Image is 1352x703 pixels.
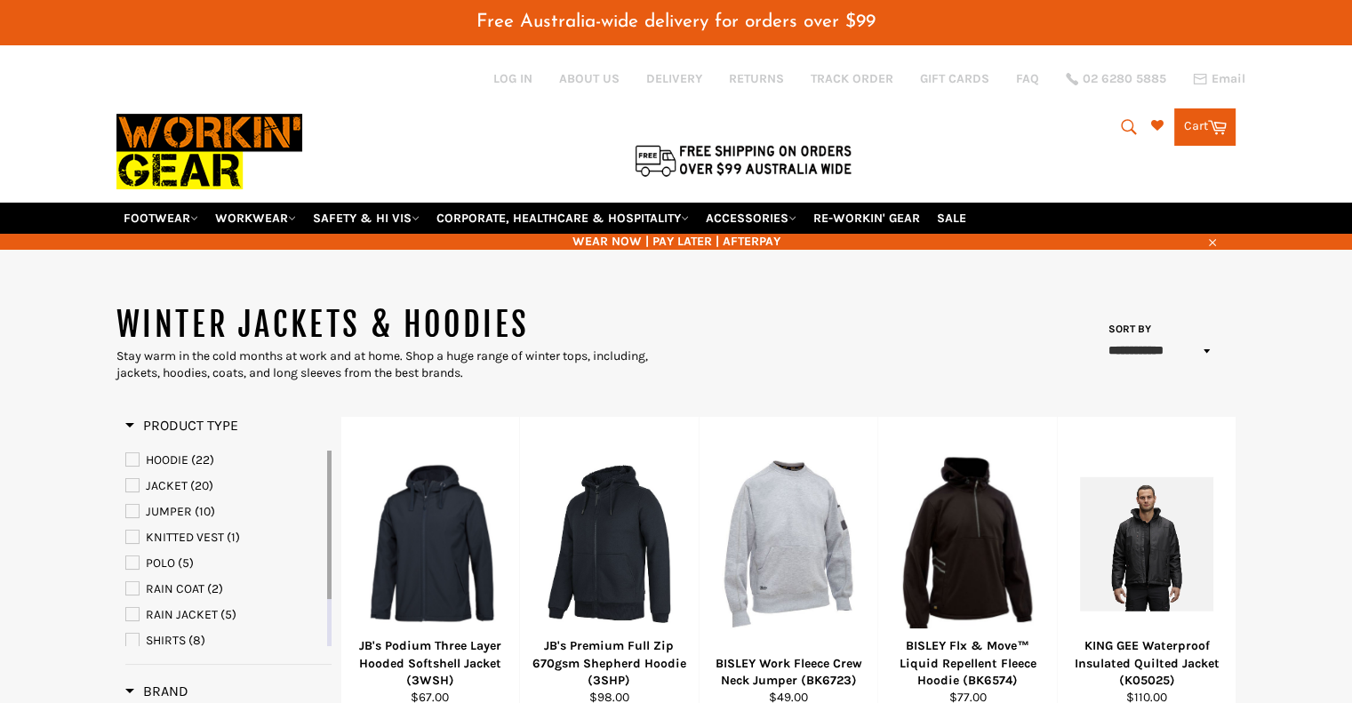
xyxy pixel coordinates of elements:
a: CORPORATE, HEALTHCARE & HOSPITALITY [429,203,696,234]
span: Brand [125,683,188,699]
a: Log in [493,71,532,86]
span: 02 6280 5885 [1083,73,1166,85]
span: (5) [178,555,194,571]
a: JACKET [125,476,324,496]
span: (1) [227,530,240,545]
div: KING GEE Waterproof Insulated Quilted Jacket (K05025) [1068,637,1225,689]
div: JB's Podium Three Layer Hooded Softshell Jacket (3WSH) [352,637,508,689]
h1: WINTER JACKETS & HOODIES [116,303,676,348]
span: (20) [190,478,213,493]
a: Cart [1174,108,1236,146]
a: RETURNS [729,70,784,87]
div: JB's Premium Full Zip 670gsm Shepherd Hoodie (3SHP) [532,637,688,689]
span: Email [1212,73,1245,85]
img: Flat $9.95 shipping Australia wide [632,141,854,179]
span: WEAR NOW | PAY LATER | AFTERPAY [116,233,1236,250]
span: KNITTED VEST [146,530,224,545]
a: SHIRTS [125,631,324,651]
div: BISLEY Flx & Move™ Liquid Repellent Fleece Hoodie (BK6574) [890,637,1046,689]
div: Stay warm in the cold months at work and at home. Shop a huge range of winter tops, including, ja... [116,348,676,382]
a: RAIN COAT [125,579,324,599]
img: Workin Gear leaders in Workwear, Safety Boots, PPE, Uniforms. Australia's No.1 in Workwear [116,101,302,202]
span: Free Australia-wide delivery for orders over $99 [476,12,876,31]
a: GIFT CARDS [920,70,989,87]
a: POLO [125,554,324,573]
span: RAIN JACKET [146,607,218,622]
span: Product Type [125,417,238,434]
a: SALE [930,203,973,234]
span: JUMPER [146,504,192,519]
a: WORKWEAR [208,203,303,234]
span: (2) [207,581,223,596]
a: RE-WORKIN' GEAR [806,203,927,234]
a: DELIVERY [646,70,702,87]
a: RAIN JACKET [125,605,324,625]
span: POLO [146,555,175,571]
a: 02 6280 5885 [1066,73,1166,85]
a: ACCESSORIES [699,203,804,234]
a: FAQ [1016,70,1039,87]
span: JACKET [146,478,188,493]
label: Sort by [1103,322,1152,337]
a: SAFETY & HI VIS [306,203,427,234]
span: (10) [195,504,215,519]
a: ABOUT US [559,70,620,87]
h3: Brand [125,683,188,700]
span: (5) [220,607,236,622]
span: RAIN COAT [146,581,204,596]
div: BISLEY Work Fleece Crew Neck Jumper (BK6723) [710,655,867,690]
a: Email [1193,72,1245,86]
span: HOODIE [146,452,188,467]
span: (8) [188,633,205,648]
a: TRACK ORDER [811,70,893,87]
span: SHIRTS [146,633,186,648]
a: KNITTED VEST [125,528,324,547]
a: JUMPER [125,502,324,522]
span: (22) [191,452,214,467]
a: HOODIE [125,451,324,470]
h3: Product Type [125,417,238,435]
a: FOOTWEAR [116,203,205,234]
